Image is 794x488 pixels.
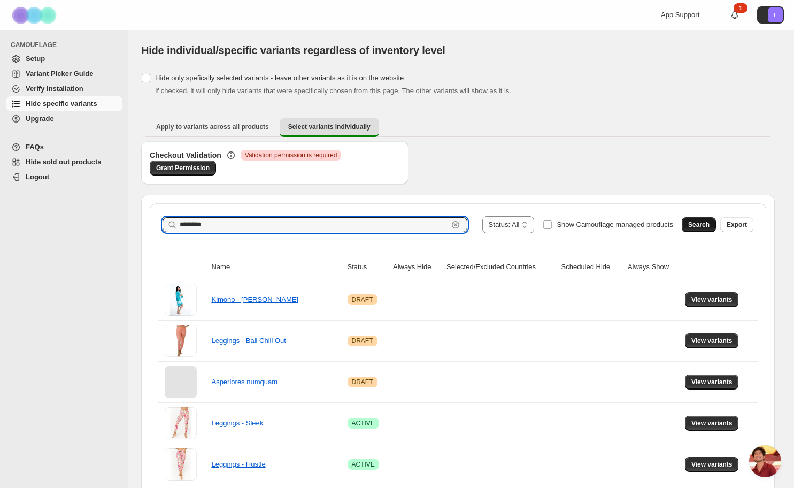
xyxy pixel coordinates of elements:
[685,333,739,348] button: View variants
[682,217,716,232] button: Search
[211,378,277,386] a: Asperiores numquam
[155,74,404,82] span: Hide only spefically selected variants - leave other variants as it is on the website
[150,150,221,161] h3: Checkout Validation
[26,55,45,63] span: Setup
[774,12,777,18] text: L
[6,51,122,66] a: Setup
[26,158,102,166] span: Hide sold out products
[352,295,373,304] span: DRAFT
[155,87,511,95] span: If checked, it will only hide variants that were specifically chosen from this page. The other va...
[558,255,625,279] th: Scheduled Hide
[691,378,733,386] span: View variants
[768,7,783,22] span: Avatar with initials L
[26,143,44,151] span: FAQs
[141,44,445,56] span: Hide individual/specific variants regardless of inventory level
[6,111,122,126] a: Upgrade
[691,460,733,469] span: View variants
[156,164,210,172] span: Grant Permission
[685,457,739,472] button: View variants
[280,118,379,137] button: Select variants individually
[9,1,62,30] img: Camouflage
[148,118,277,135] button: Apply to variants across all products
[288,123,371,131] span: Select variants individually
[150,161,216,176] a: Grant Permission
[6,170,122,185] a: Logout
[11,41,123,49] span: CAMOUFLAGE
[352,419,375,428] span: ACTIVE
[211,419,263,427] a: Leggings - Sleek
[26,70,93,78] span: Variant Picker Guide
[6,155,122,170] a: Hide sold out products
[26,100,97,108] span: Hide specific variants
[352,378,373,386] span: DRAFT
[625,255,682,279] th: Always Show
[749,445,781,477] div: Open chat
[685,292,739,307] button: View variants
[720,217,753,232] button: Export
[688,220,710,229] span: Search
[211,460,265,468] a: Leggings - Hustle
[757,6,784,24] button: Avatar with initials L
[685,375,739,390] button: View variants
[557,220,673,228] span: Show Camouflage managed products
[208,255,344,279] th: Name
[352,460,375,469] span: ACTIVE
[26,173,49,181] span: Logout
[6,66,122,81] a: Variant Picker Guide
[6,81,122,96] a: Verify Installation
[344,255,390,279] th: Status
[691,419,733,428] span: View variants
[26,85,83,93] span: Verify Installation
[727,220,747,229] span: Export
[729,10,740,20] a: 1
[245,151,337,159] span: Validation permission is required
[661,11,699,19] span: App Support
[450,219,461,230] button: Clear
[691,337,733,345] span: View variants
[390,255,443,279] th: Always Hide
[685,416,739,431] button: View variants
[352,337,373,345] span: DRAFT
[211,337,286,345] a: Leggings - Bali Chill Out
[443,255,558,279] th: Selected/Excluded Countries
[26,115,54,123] span: Upgrade
[734,3,747,13] div: 1
[691,295,733,304] span: View variants
[6,96,122,111] a: Hide specific variants
[156,123,269,131] span: Apply to variants across all products
[211,295,298,303] a: Kimono - [PERSON_NAME]
[6,140,122,155] a: FAQs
